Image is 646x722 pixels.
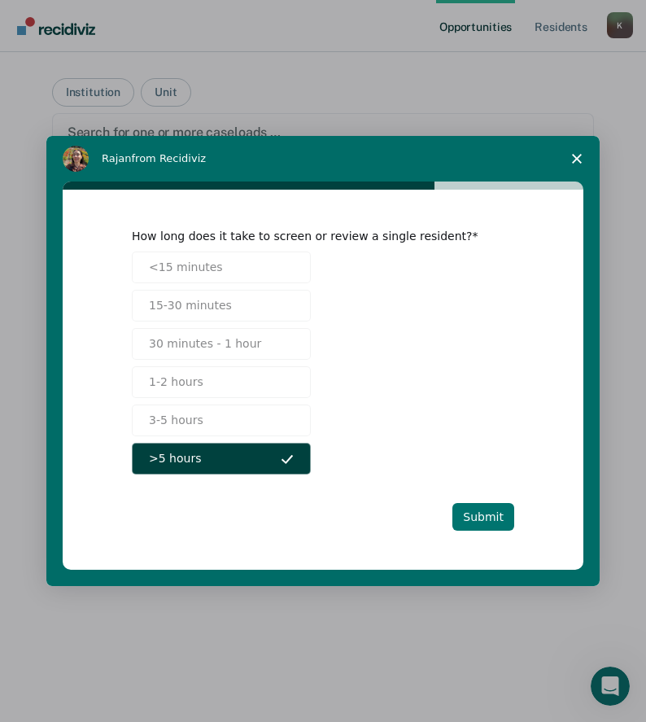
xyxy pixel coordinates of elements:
button: Submit [452,503,514,531]
button: 30 minutes - 1 hour [132,328,311,360]
span: 15-30 minutes [149,297,232,314]
span: >5 hours [149,450,201,467]
span: 30 minutes - 1 hour [149,335,261,352]
span: 3-5 hours [149,412,203,429]
span: 1-2 hours [149,374,203,391]
span: <15 minutes [149,259,223,276]
span: Close survey [554,136,600,182]
span: from Recidiviz [132,152,207,164]
img: Profile image for Rajan [63,146,89,172]
button: >5 hours [132,443,311,475]
button: 1-2 hours [132,366,311,398]
button: <15 minutes [132,252,311,283]
button: 3-5 hours [132,405,311,436]
button: 15-30 minutes [132,290,311,322]
div: How long does it take to screen or review a single resident? [132,229,490,243]
span: Rajan [102,152,132,164]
